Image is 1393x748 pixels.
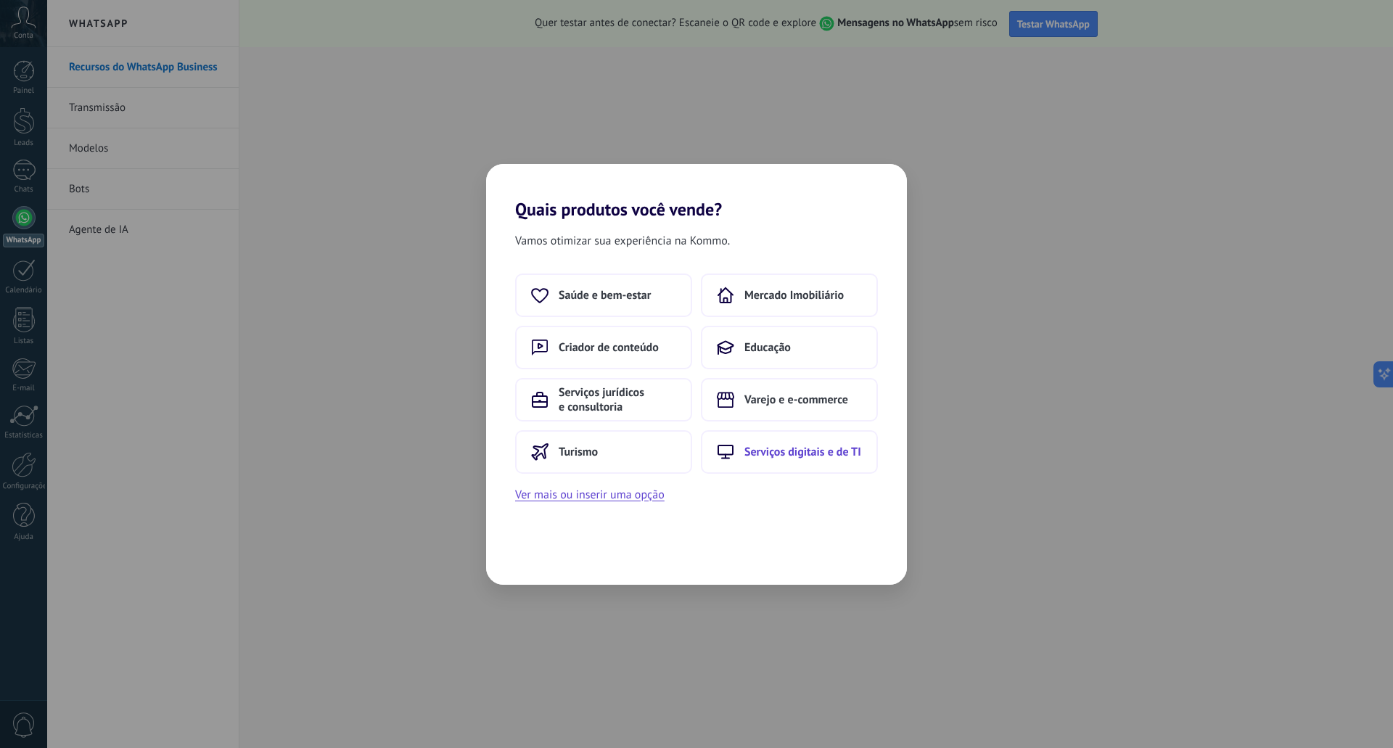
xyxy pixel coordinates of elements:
span: Serviços jurídicos e consultoria [559,385,676,414]
button: Turismo [515,430,692,474]
span: Varejo e e-commerce [744,393,848,407]
span: Turismo [559,445,598,459]
span: Educação [744,340,791,355]
button: Saúde e bem-estar [515,274,692,317]
button: Varejo e e-commerce [701,378,878,422]
button: Serviços digitais e de TI [701,430,878,474]
button: Mercado Imobiliário [701,274,878,317]
span: Vamos otimizar sua experiência na Kommo. [515,231,730,250]
button: Criador de conteúdo [515,326,692,369]
span: Serviços digitais e de TI [744,445,861,459]
button: Ver mais ou inserir uma opção [515,485,665,504]
span: Mercado Imobiliário [744,288,844,303]
button: Educação [701,326,878,369]
button: Serviços jurídicos e consultoria [515,378,692,422]
span: Criador de conteúdo [559,340,659,355]
span: Saúde e bem-estar [559,288,651,303]
h2: Quais produtos você vende? [486,164,907,220]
